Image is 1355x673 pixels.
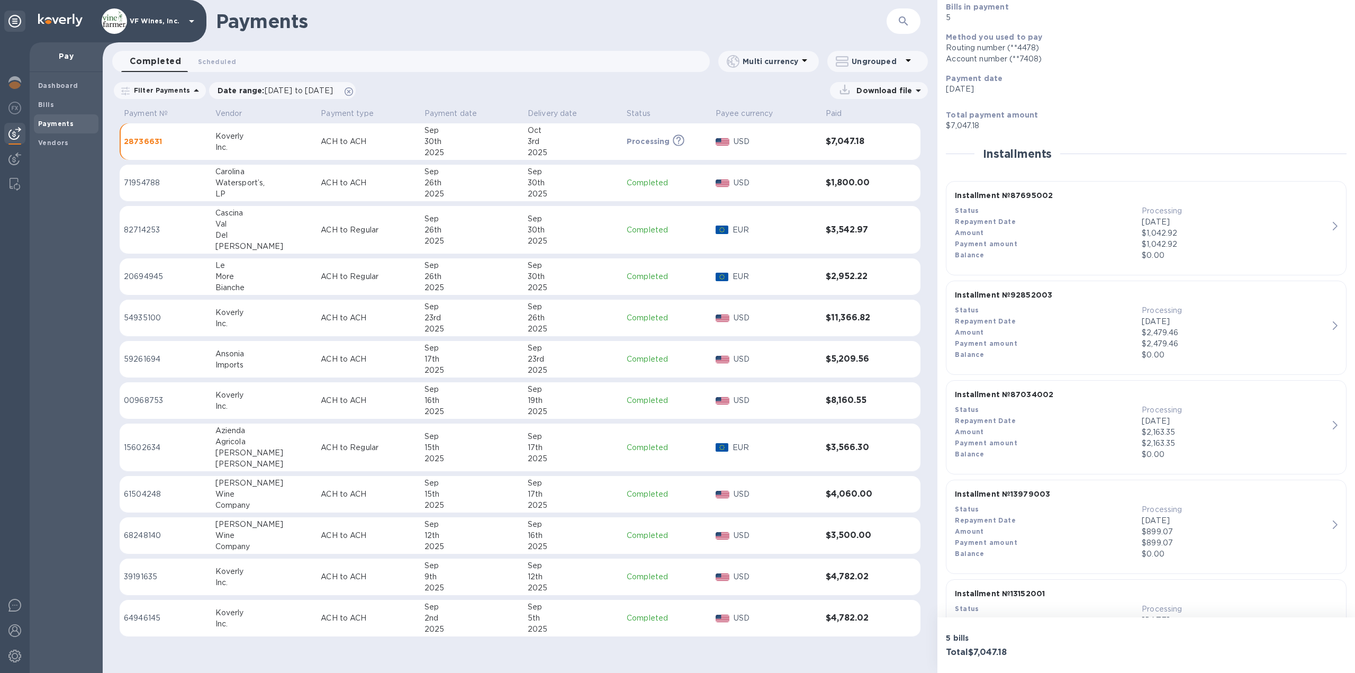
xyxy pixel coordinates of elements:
[215,401,313,412] div: Inc.
[130,86,190,95] p: Filter Payments
[215,219,313,230] div: Val
[215,241,313,252] div: [PERSON_NAME]
[124,177,207,189] p: 71954788
[424,324,519,335] div: 2025
[826,443,893,453] h3: $3,566.30
[946,42,1338,53] div: Routing number (**4478)
[215,271,313,282] div: More
[627,225,707,236] p: Completed
[424,560,519,571] div: Sep
[733,442,817,453] p: EUR
[946,33,1042,41] b: Method you used to pay
[424,343,519,354] div: Sep
[424,354,519,365] div: 17th
[321,108,374,119] p: Payment type
[321,177,415,189] p: ACH to ACH
[528,312,618,324] div: 26th
[955,291,1052,299] b: Installment № 92852003
[424,147,519,158] div: 2025
[424,384,519,395] div: Sep
[955,516,1016,524] b: Repayment Date
[1142,205,1329,217] p: Processing
[1142,217,1329,228] p: [DATE]
[215,425,313,436] div: Azienda
[528,166,618,177] div: Sep
[215,530,313,541] div: Wine
[424,189,519,200] div: 2025
[321,395,415,406] p: ACH to ACH
[215,230,313,241] div: Del
[955,428,983,436] b: Amount
[955,390,1053,399] b: Installment № 87034002
[528,571,618,582] div: 12th
[1142,349,1329,361] p: $0.00
[424,260,519,271] div: Sep
[627,613,707,624] p: Completed
[528,582,618,594] div: 2025
[424,312,519,324] div: 23rd
[946,111,1038,119] b: Total payment amount
[215,541,313,552] div: Company
[955,251,984,259] b: Balance
[955,339,1017,347] b: Payment amount
[946,84,1338,95] p: [DATE]
[215,260,313,271] div: Le
[716,573,730,581] img: USD
[946,120,1338,131] p: $7,047.18
[528,324,618,335] div: 2025
[424,166,519,177] div: Sep
[955,605,979,613] b: Status
[424,571,519,582] div: 9th
[38,101,54,109] b: Bills
[734,177,817,189] p: USD
[321,271,415,282] p: ACH to Regular
[716,108,787,119] span: Payee currency
[955,317,1016,325] b: Repayment Date
[946,633,1142,643] p: 5 bills
[528,260,618,271] div: Sep
[216,10,887,32] h1: Payments
[528,301,618,312] div: Sep
[1142,615,1329,626] p: [DATE]
[424,395,519,406] div: 16th
[424,406,519,417] div: 2025
[627,108,651,119] p: Status
[955,505,979,513] b: Status
[424,282,519,293] div: 2025
[215,577,313,588] div: Inc.
[627,530,707,541] p: Completed
[1142,537,1329,549] p: $899.07
[734,613,817,624] p: USD
[424,108,491,119] span: Payment date
[946,74,1002,83] b: Payment date
[955,191,1053,200] b: Installment № 87695002
[946,53,1338,65] div: Account number (**7408)
[826,225,893,235] h3: $3,542.97
[321,530,415,541] p: ACH to ACH
[955,240,1017,248] b: Payment amount
[528,189,618,200] div: 2025
[627,489,707,500] p: Completed
[4,11,25,32] div: Unpin categories
[1142,526,1329,537] div: $899.07
[215,166,313,177] div: Carolina
[528,431,618,442] div: Sep
[946,12,1338,23] p: 5
[716,532,730,540] img: USD
[215,447,313,459] div: [PERSON_NAME]
[124,530,207,541] p: 68248140
[424,365,519,376] div: 2025
[627,271,707,282] p: Completed
[215,108,242,119] p: Vendor
[528,384,618,395] div: Sep
[528,177,618,189] div: 30th
[955,527,983,535] b: Amount
[209,82,356,99] div: Date range:[DATE] to [DATE]
[734,571,817,582] p: USD
[321,442,415,453] p: ACH to Regular
[955,351,984,358] b: Balance
[983,147,1052,160] h2: Installments
[627,312,707,324] p: Completed
[852,85,912,96] p: Download file
[321,613,415,624] p: ACH to ACH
